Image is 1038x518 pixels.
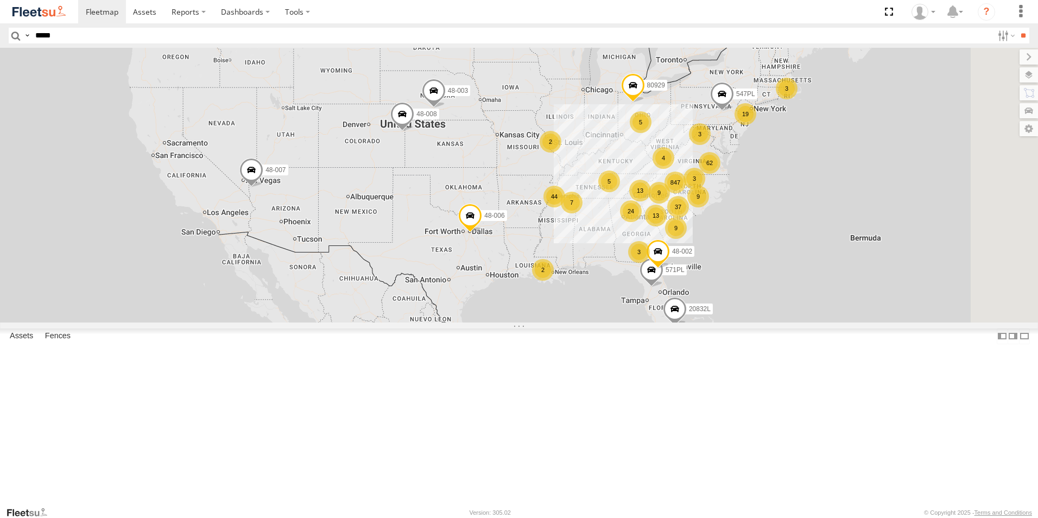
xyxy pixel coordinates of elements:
[997,329,1008,344] label: Dock Summary Table to the Left
[689,123,711,145] div: 3
[689,305,711,313] span: 20832L
[598,170,620,192] div: 5
[687,186,709,207] div: 9
[265,167,286,174] span: 48-007
[532,259,554,281] div: 2
[416,110,436,118] span: 48-008
[630,111,651,133] div: 5
[11,4,67,19] img: fleetsu-logo-horizontal.svg
[1008,329,1018,344] label: Dock Summary Table to the Right
[1020,121,1038,136] label: Map Settings
[735,103,756,125] div: 19
[666,267,685,274] span: 571PL
[993,28,1017,43] label: Search Filter Options
[683,168,705,189] div: 3
[645,205,667,226] div: 13
[470,509,511,516] div: Version: 305.02
[776,78,798,99] div: 3
[736,90,755,98] span: 547PL
[664,172,686,193] div: 847
[974,509,1032,516] a: Terms and Conditions
[6,507,56,518] a: Visit our Website
[1019,329,1030,344] label: Hide Summary Table
[978,3,995,21] i: ?
[620,200,642,222] div: 24
[667,196,689,218] div: 37
[665,217,687,239] div: 9
[672,248,692,255] span: 48-002
[647,82,665,90] span: 80929
[908,4,939,20] div: Cristy Hull
[629,180,651,201] div: 13
[924,509,1032,516] div: © Copyright 2025 -
[540,131,561,153] div: 2
[648,182,670,204] div: 9
[4,329,39,344] label: Assets
[448,87,468,95] span: 48-003
[23,28,31,43] label: Search Query
[484,212,504,219] span: 48-006
[561,192,583,213] div: 7
[40,329,76,344] label: Fences
[653,147,674,169] div: 4
[699,152,720,174] div: 62
[543,186,565,207] div: 44
[628,241,650,263] div: 3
